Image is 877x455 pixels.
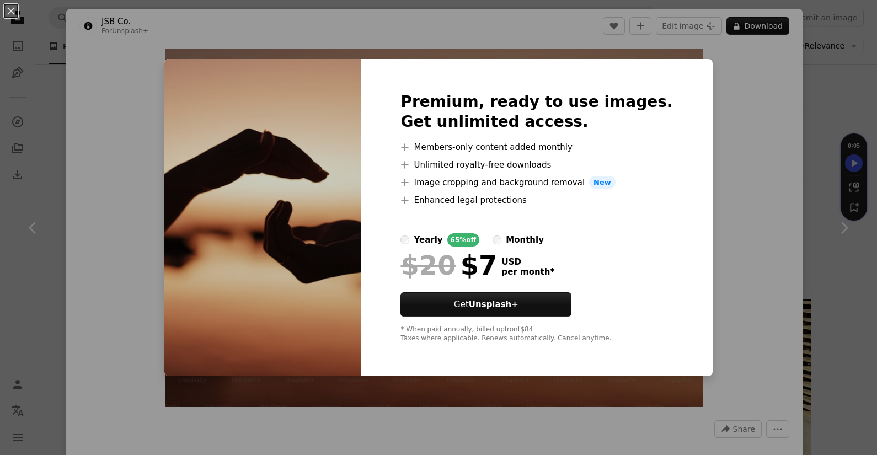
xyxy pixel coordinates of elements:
[400,176,672,189] li: Image cropping and background removal
[589,176,616,189] span: New
[400,194,672,207] li: Enhanced legal protections
[506,233,544,247] div: monthly
[400,158,672,172] li: Unlimited royalty-free downloads
[400,292,571,317] button: GetUnsplash+
[400,235,409,244] input: yearly65%off
[501,257,554,267] span: USD
[400,251,456,280] span: $20
[400,141,672,154] li: Members-only content added monthly
[414,233,442,247] div: yearly
[447,233,480,247] div: 65% off
[493,235,501,244] input: monthly
[400,92,672,132] h2: Premium, ready to use images. Get unlimited access.
[164,59,361,377] img: premium_photo-1667891219118-1c067aa2afee
[501,267,554,277] span: per month *
[469,299,518,309] strong: Unsplash+
[400,251,497,280] div: $7
[400,325,672,343] div: * When paid annually, billed upfront $84 Taxes where applicable. Renews automatically. Cancel any...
